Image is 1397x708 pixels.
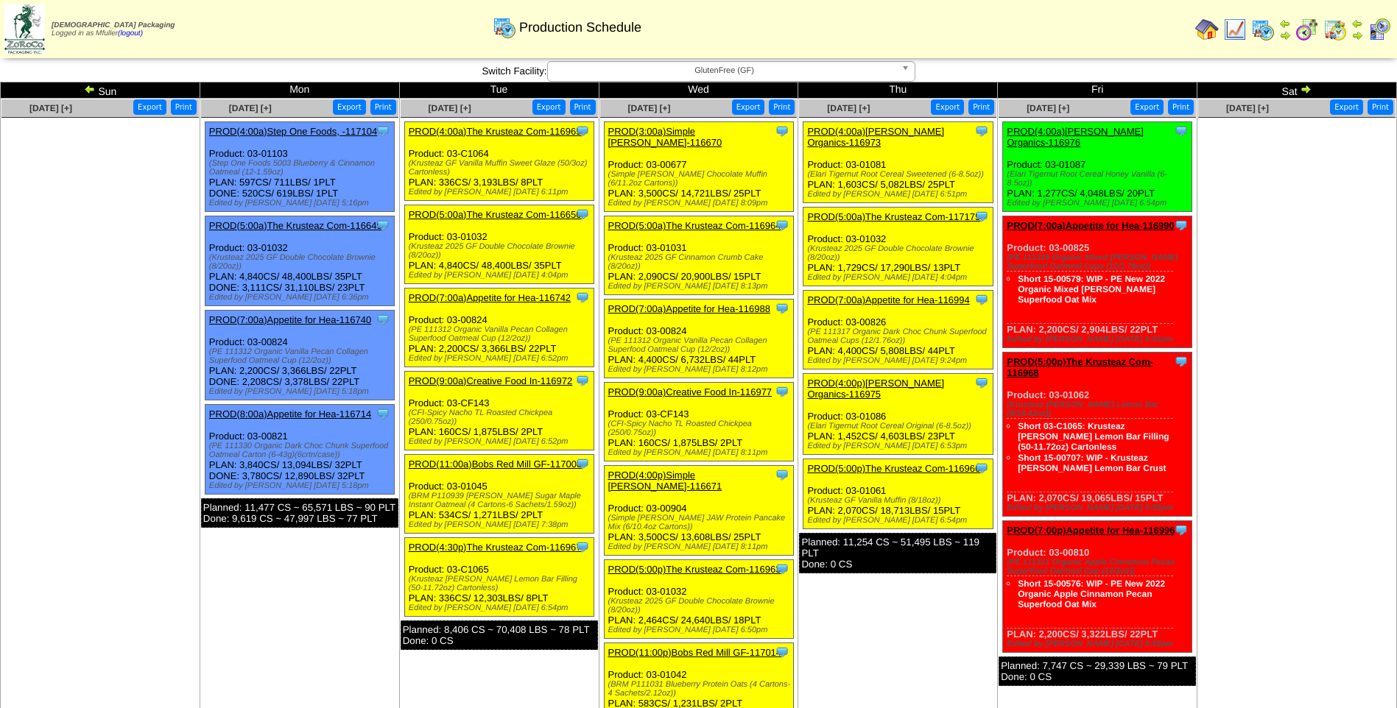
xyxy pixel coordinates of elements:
[409,325,594,343] div: (PE 111312 Organic Vanilla Pecan Collagen Superfood Oatmeal Cup (12/2oz))
[604,560,793,639] div: Product: 03-01032 PLAN: 2,464CS / 24,640LBS / 18PLT
[1295,18,1319,41] img: calendarblend.gif
[807,126,944,148] a: PROD(4:00a)[PERSON_NAME] Organics-116973
[608,386,773,397] a: PROD(9:00a)Creative Food In-116977
[409,437,594,446] div: Edited by [PERSON_NAME] [DATE] 6:52pm
[599,82,798,99] td: Wed
[1195,18,1219,41] img: home.gif
[409,603,594,612] div: Edited by [PERSON_NAME] [DATE] 6:54pm
[1007,503,1192,512] div: Edited by [PERSON_NAME] [DATE] 6:56pm
[205,311,394,400] div: Product: 03-00824 PLAN: 2,200CS / 3,366LBS / 22PLT DONE: 2,208CS / 3,378LBS / 22PLT
[409,354,594,363] div: Edited by [PERSON_NAME] [DATE] 6:52pm
[29,103,72,113] a: [DATE] [+]
[608,126,722,148] a: PROD(3:00a)Simple [PERSON_NAME]-116670
[84,83,96,95] img: arrowleft.gif
[807,496,992,505] div: (Krusteaz GF Vanilla Muffin (8/18oz))
[409,459,583,470] a: PROD(11:00a)Bobs Red Mill GF-117008
[209,253,394,271] div: (Krusteaz 2025 GF Double Chocolate Brownie (8/20oz))
[608,420,793,437] div: (CFI-Spicy Nacho TL Roasted Chickpea (250/0.75oz))
[1003,216,1192,348] div: Product: 03-00825 PLAN: 2,200CS / 2,904LBS / 22PLT
[409,209,582,220] a: PROD(5:00a)The Krusteaz Com-116650
[732,99,765,115] button: Export
[1003,521,1192,653] div: Product: 03-00810 PLAN: 2,200CS / 3,322LBS / 22PLT
[404,122,594,201] div: Product: 03-C1064 PLAN: 336CS / 3,193LBS / 8PLT
[376,124,390,138] img: Tooltip
[604,216,793,295] div: Product: 03-01031 PLAN: 2,090CS / 20,900LBS / 15PLT
[493,15,516,39] img: calendarprod.gif
[376,218,390,233] img: Tooltip
[807,328,992,345] div: (PE 111317 Organic Dark Choc Chunk Superfood Oatmeal Cups (12/1.76oz))
[1018,421,1169,452] a: Short 03-C1065: Krusteaz [PERSON_NAME] Lemon Bar Filling (50-11.72oz) Cartonless
[608,282,793,291] div: Edited by [PERSON_NAME] [DATE] 8:13pm
[370,99,396,115] button: Print
[608,542,793,551] div: Edited by [PERSON_NAME] [DATE] 8:11pm
[118,29,143,38] a: (logout)
[1007,126,1144,148] a: PROD(4:00a)[PERSON_NAME] Organics-116976
[409,575,594,592] div: (Krusteaz [PERSON_NAME] Lemon Bar Filling (50-11.72oz) Cartonless)
[803,208,993,286] div: Product: 03-01032 PLAN: 1,729CS / 17,290LBS / 13PLT
[1007,199,1192,208] div: Edited by [PERSON_NAME] [DATE] 6:54pm
[608,303,770,314] a: PROD(7:00a)Appetite for Hea-116988
[209,442,394,459] div: (PE 111330 Organic Dark Choc Chunk Superfood Oatmeal Carton (6-43g)(6crtn/case))
[627,103,670,113] a: [DATE] [+]
[409,292,571,303] a: PROD(7:00a)Appetite for Hea-116742
[1168,99,1194,115] button: Print
[209,126,377,137] a: PROD(4:00a)Step One Foods, -117104
[1174,124,1189,138] img: Tooltip
[401,620,598,650] div: Planned: 8,406 CS ~ 70,408 LBS ~ 78 PLT Done: 0 CS
[974,209,989,224] img: Tooltip
[1226,103,1269,113] a: [DATE] [+]
[205,122,394,212] div: Product: 03-01103 PLAN: 597CS / 711LBS / 1PLT DONE: 520CS / 619LBS / 1PLT
[409,542,582,553] a: PROD(4:30p)The Krusteaz Com-116967
[575,456,590,471] img: Tooltip
[974,375,989,390] img: Tooltip
[570,99,596,115] button: Print
[409,242,594,260] div: (Krusteaz 2025 GF Double Chocolate Brownie (8/20oz))
[1003,122,1192,212] div: Product: 03-01087 PLAN: 1,277CS / 4,048LBS / 20PLT
[807,211,980,222] a: PROD(5:00a)The Krusteaz Com-117175
[1007,640,1192,648] div: Edited by [PERSON_NAME] [DATE] 6:56pm
[209,481,394,490] div: Edited by [PERSON_NAME] [DATE] 5:18pm
[608,220,781,231] a: PROD(5:00a)The Krusteaz Com-116964
[409,159,594,177] div: (Krusteaz GF Vanilla Muffin Sweet Glaze (50/3oz) Cartonless)
[404,538,594,617] div: Product: 03-C1065 PLAN: 336CS / 12,303LBS / 8PLT
[1007,335,1192,344] div: Edited by [PERSON_NAME] [DATE] 6:55pm
[399,82,599,99] td: Tue
[575,207,590,222] img: Tooltip
[1003,353,1192,517] div: Product: 03-01062 PLAN: 2,070CS / 19,065LBS / 15PLT
[604,122,793,212] div: Product: 03-00677 PLAN: 3,500CS / 14,721LBS / 25PLT
[229,103,272,113] a: [DATE] [+]
[1027,103,1069,113] a: [DATE] [+]
[974,461,989,475] img: Tooltip
[4,4,45,54] img: zoroco-logo-small.webp
[1018,578,1165,609] a: Short 15-00576: WIP - PE New 2022 Organic Apple Cinnamon Pecan Superfood Oat Mix
[803,291,993,369] div: Product: 03-00826 PLAN: 4,400CS / 5,808LBS / 44PLT
[409,520,594,529] div: Edited by [PERSON_NAME] [DATE] 7:38pm
[404,205,594,284] div: Product: 03-01032 PLAN: 4,840CS / 48,400LBS / 35PLT
[1330,99,1363,115] button: Export
[133,99,166,115] button: Export
[209,314,371,325] a: PROD(7:00a)Appetite for Hea-116740
[404,372,594,450] div: Product: 03-CF143 PLAN: 160CS / 1,875LBS / 2PLT
[1018,453,1166,473] a: Short 15-00707: WIP - Krusteaz [PERSON_NAME] Lemon Bar Crust
[205,405,394,495] div: Product: 03-00821 PLAN: 3,840CS / 13,094LBS / 32PLT DONE: 3,780CS / 12,890LBS / 32PLT
[608,253,793,271] div: (Krusteaz 2025 GF Cinnamon Crumb Cake (8/20oz))
[608,564,781,575] a: PROD(5:00p)The Krusteaz Com-116963
[803,122,993,203] div: Product: 03-01081 PLAN: 1,603CS / 5,082LBS / 25PLT
[807,422,992,431] div: (Elari Tigernut Root Cereal Original (6-8.5oz))
[209,347,394,365] div: (PE 111312 Organic Vanilla Pecan Collagen Superfood Oatmeal Cup (12/2oz))
[171,99,197,115] button: Print
[608,365,793,374] div: Edited by [PERSON_NAME] [DATE] 8:12pm
[775,645,789,659] img: Tooltip
[608,199,793,208] div: Edited by [PERSON_NAME] [DATE] 8:09pm
[803,374,993,455] div: Product: 03-01086 PLAN: 1,452CS / 4,603LBS / 23PLT
[1197,82,1397,99] td: Sat
[409,375,573,386] a: PROD(9:00a)Creative Food In-116972
[1007,525,1175,536] a: PROD(7:00p)Appetite for Hea-116996
[807,244,992,262] div: (Krusteaz 2025 GF Double Chocolate Brownie (8/20oz))
[1351,18,1363,29] img: arrowleft.gif
[1174,523,1189,537] img: Tooltip
[807,356,992,365] div: Edited by [PERSON_NAME] [DATE] 9:24pm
